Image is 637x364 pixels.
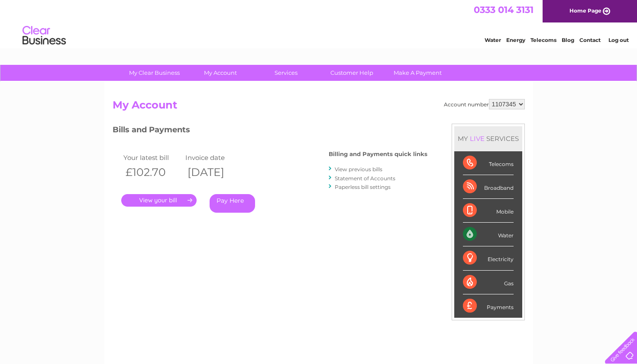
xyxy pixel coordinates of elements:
a: Blog [562,37,574,43]
a: 0333 014 3131 [474,4,534,15]
a: Water [485,37,501,43]
a: View previous bills [335,166,382,172]
div: MY SERVICES [454,126,522,151]
div: Payments [463,294,514,318]
a: . [121,194,197,207]
div: Broadband [463,175,514,199]
a: My Account [184,65,256,81]
a: My Clear Business [119,65,190,81]
a: Pay Here [210,194,255,213]
div: Telecoms [463,151,514,175]
div: LIVE [468,134,486,143]
div: Gas [463,271,514,294]
a: Contact [579,37,601,43]
th: [DATE] [183,163,246,181]
a: Services [250,65,322,81]
th: £102.70 [121,163,184,181]
div: Water [463,223,514,246]
h3: Bills and Payments [113,124,427,139]
h2: My Account [113,99,525,115]
a: Customer Help [316,65,388,81]
a: Paperless bill settings [335,184,391,190]
h4: Billing and Payments quick links [329,151,427,157]
img: logo.png [22,22,66,49]
td: Invoice date [183,152,246,163]
div: Clear Business is a trading name of Verastar Limited (registered in [GEOGRAPHIC_DATA] No. 3667643... [114,5,524,42]
div: Account number [444,99,525,109]
a: Make A Payment [382,65,453,81]
div: Mobile [463,199,514,223]
a: Log out [608,37,629,43]
a: Energy [506,37,525,43]
a: Telecoms [530,37,556,43]
a: Statement of Accounts [335,175,395,182]
td: Your latest bill [121,152,184,163]
div: Electricity [463,246,514,270]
